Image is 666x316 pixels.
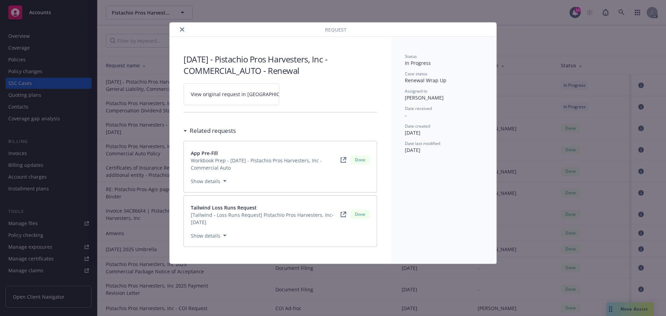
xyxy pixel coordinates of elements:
a: View original request in [GEOGRAPHIC_DATA] [183,83,279,105]
a: Tailwind Loss Runs Request [191,204,341,211]
button: Show details [188,231,229,240]
span: Done [353,157,367,163]
span: [DATE] [405,147,420,153]
span: [PERSON_NAME] [405,94,444,101]
span: [Tailwind - Loss Runs Request] Pistachio Pros Harvesters, Inc- [DATE] [191,211,341,226]
span: Done [353,211,367,217]
span: Date received [405,105,432,111]
span: Date last modified [405,140,440,146]
span: Assigned to [405,88,427,94]
div: Related requests [183,126,236,135]
span: Case status [405,71,427,77]
span: Workbook Prep - [DATE] - Pistachio Pros Harvesters, Inc - Commercial Auto [191,157,341,171]
a: App Pre-Fill [191,150,341,157]
span: Request [325,26,347,33]
h3: Related requests [190,126,236,135]
span: - [405,112,407,119]
span: View original request in [GEOGRAPHIC_DATA] [191,91,296,98]
span: Renewal Wrap Up [405,77,446,84]
button: Show details [188,177,229,185]
span: Date created [405,123,430,129]
span: [DATE] [405,129,420,136]
span: In Progress [405,60,431,66]
h3: [DATE] - Pistachio Pros Harvesters, Inc - COMMERCIAL_AUTO - Renewal [183,53,377,76]
button: close [178,25,186,34]
span: Status [405,53,417,59]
